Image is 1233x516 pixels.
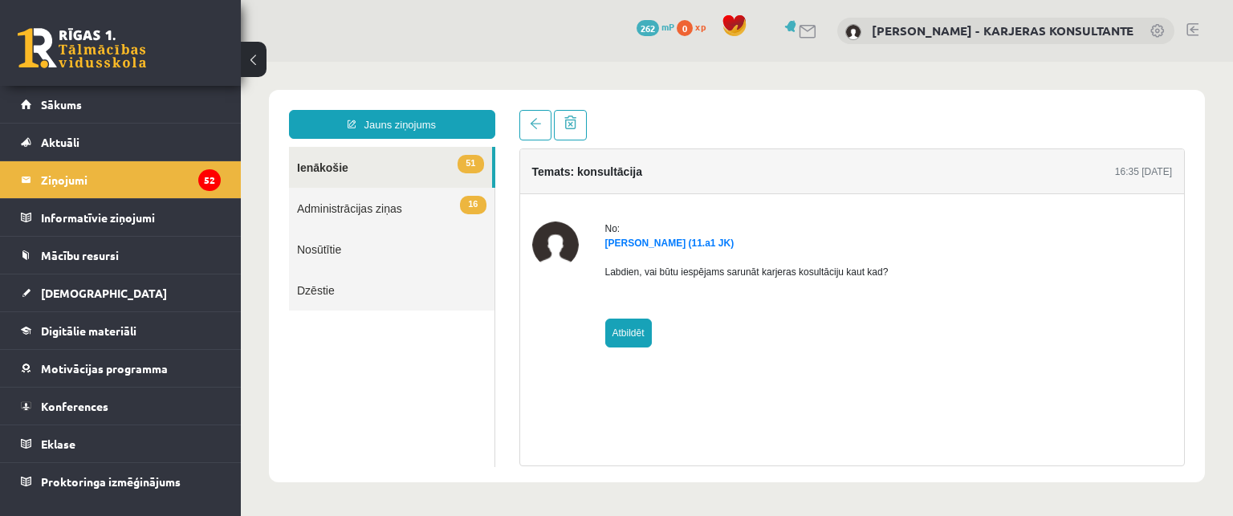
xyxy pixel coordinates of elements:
a: Ziņojumi52 [21,161,221,198]
span: Digitālie materiāli [41,323,136,338]
img: Karīna Saveļjeva - KARJERAS KONSULTANTE [845,24,861,40]
a: Mācību resursi [21,237,221,274]
i: 52 [198,169,221,191]
a: 262 mP [637,20,674,33]
span: Aktuāli [41,135,79,149]
legend: Ziņojumi [41,161,221,198]
a: Atbildēt [364,257,411,286]
span: Proktoringa izmēģinājums [41,474,181,489]
span: Mācību resursi [41,248,119,262]
a: [DEMOGRAPHIC_DATA] [21,274,221,311]
span: 262 [637,20,659,36]
a: Digitālie materiāli [21,312,221,349]
a: Nosūtītie [48,167,254,208]
a: Konferences [21,388,221,425]
h4: Temats: konsultācija [291,104,401,116]
span: 16 [219,134,245,152]
span: [DEMOGRAPHIC_DATA] [41,286,167,300]
a: [PERSON_NAME] - KARJERAS KONSULTANTE [872,22,1133,39]
legend: Informatīvie ziņojumi [41,199,221,236]
img: Rēzija Blūma [291,160,338,206]
span: Eklase [41,437,75,451]
a: 16Administrācijas ziņas [48,126,254,167]
a: 51Ienākošie [48,85,251,126]
a: Rīgas 1. Tālmācības vidusskola [18,28,146,68]
a: Dzēstie [48,208,254,249]
a: Sākums [21,86,221,123]
span: Konferences [41,399,108,413]
a: Motivācijas programma [21,350,221,387]
span: 0 [677,20,693,36]
div: 16:35 [DATE] [874,103,931,117]
a: 0 xp [677,20,714,33]
p: Labdien, vai būtu iespējams sarunāt karjeras kosultāciju kaut kad? [364,203,648,217]
div: No: [364,160,648,174]
a: [PERSON_NAME] (11.a1 JK) [364,176,494,187]
span: 51 [217,93,242,112]
a: Informatīvie ziņojumi [21,199,221,236]
a: Aktuāli [21,124,221,160]
span: Sākums [41,97,82,112]
a: Jauns ziņojums [48,48,254,77]
span: mP [661,20,674,33]
a: Eklase [21,425,221,462]
a: Proktoringa izmēģinājums [21,463,221,500]
span: xp [695,20,706,33]
span: Motivācijas programma [41,361,168,376]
